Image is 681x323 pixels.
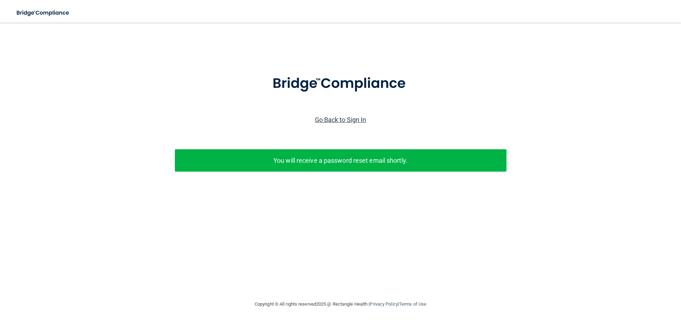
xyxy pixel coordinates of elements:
[211,293,470,316] div: Copyright © All rights reserved 2025 @ Rectangle Health | |
[258,65,423,102] img: bridge_compliance_login_screen.278c3ca4.svg
[11,6,76,20] img: bridge_compliance_login_screen.278c3ca4.svg
[315,116,366,123] a: Go Back to Sign In
[370,301,398,307] a: Privacy Policy
[180,155,501,166] p: You will receive a password reset email shortly.
[399,301,426,307] a: Terms of Use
